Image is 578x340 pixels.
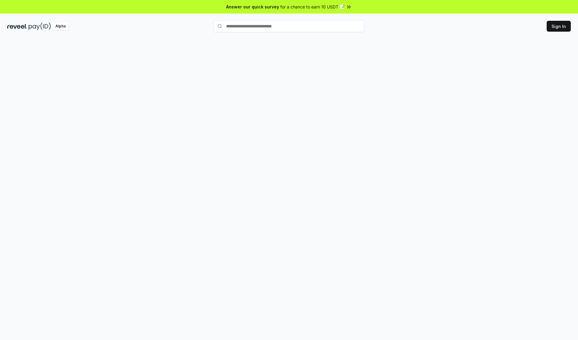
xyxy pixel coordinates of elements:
img: reveel_dark [7,23,27,30]
img: pay_id [29,23,51,30]
span: Answer our quick survey [226,4,279,10]
button: Sign In [547,21,571,32]
span: for a chance to earn 10 USDT 📝 [280,4,345,10]
div: Alpha [52,23,69,30]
